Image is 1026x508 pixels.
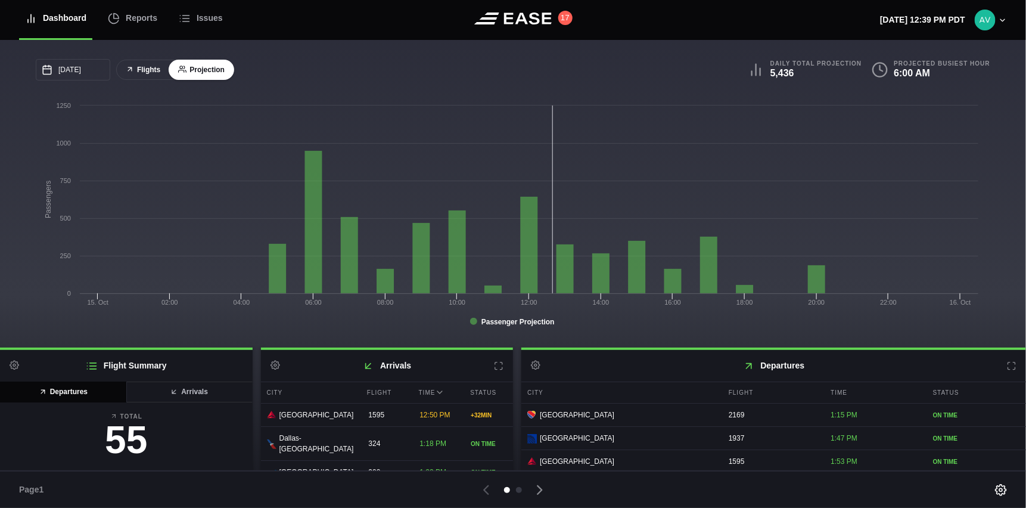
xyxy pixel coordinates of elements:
span: [GEOGRAPHIC_DATA] [540,433,614,444]
span: 1:53 PM [831,457,857,466]
b: Total [10,412,243,421]
button: Projection [169,60,234,80]
img: 9eca6f7b035e9ca54b5c6e3bab63db89 [975,10,996,30]
b: 5,436 [770,68,794,78]
div: 1937 [723,427,822,450]
tspan: 15. Oct [87,299,108,306]
a: Total55 [10,412,243,465]
div: Status [927,382,1026,403]
span: [GEOGRAPHIC_DATA] [540,410,614,420]
div: ON TIME [933,457,1020,466]
div: ON TIME [471,468,507,477]
input: mm/dd/yyyy [36,59,110,80]
div: City [521,382,720,403]
tspan: Passenger Projection [481,318,555,326]
text: 0 [67,290,71,297]
span: Dallas-[GEOGRAPHIC_DATA] [279,433,354,454]
text: 500 [60,215,71,222]
b: Daily Total Projection [770,60,862,67]
span: 12:50 PM [419,411,450,419]
button: Flights [116,60,170,80]
h3: 55 [10,421,243,459]
button: Arrivals [126,382,253,402]
div: 2169 [723,404,822,426]
div: + 32 MIN [471,411,507,420]
div: Time [413,382,462,403]
text: 250 [60,252,71,259]
text: 12:00 [521,299,537,306]
div: City [261,382,358,403]
text: 14:00 [593,299,610,306]
span: 1:22 PM [419,468,446,476]
span: [GEOGRAPHIC_DATA] [279,467,354,478]
span: [GEOGRAPHIC_DATA] [540,456,614,467]
span: 1:47 PM [831,434,857,442]
text: 18:00 [736,299,753,306]
div: ON TIME [933,434,1020,443]
div: 324 [362,432,411,455]
text: 16:00 [665,299,682,306]
div: Status [464,382,513,403]
span: 1:15 PM [831,411,857,419]
span: Page 1 [19,484,49,496]
div: 900 [362,461,411,484]
div: Time [825,382,924,403]
p: [DATE] 12:39 PM PDT [880,14,965,26]
text: 22:00 [880,299,897,306]
button: 17 [558,11,573,25]
span: 1:18 PM [419,439,446,448]
b: 6:00 AM [894,68,931,78]
text: 04:00 [234,299,250,306]
b: Projected Busiest Hour [894,60,990,67]
text: 02:00 [161,299,178,306]
div: ON TIME [933,411,1020,420]
text: 10:00 [449,299,466,306]
h2: Departures [521,350,1026,382]
div: 1595 [723,450,822,473]
text: 750 [60,177,71,184]
tspan: 16. Oct [950,299,971,306]
text: 20:00 [809,299,825,306]
div: Flight [361,382,410,403]
h2: Arrivals [261,350,514,382]
text: 1250 [57,102,71,109]
span: [GEOGRAPHIC_DATA] [279,410,354,420]
text: 08:00 [377,299,394,306]
text: 06:00 [305,299,322,306]
tspan: Passengers [44,181,52,218]
div: 1595 [362,404,411,426]
text: 1000 [57,140,71,147]
div: Flight [723,382,822,403]
div: ON TIME [471,439,507,448]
